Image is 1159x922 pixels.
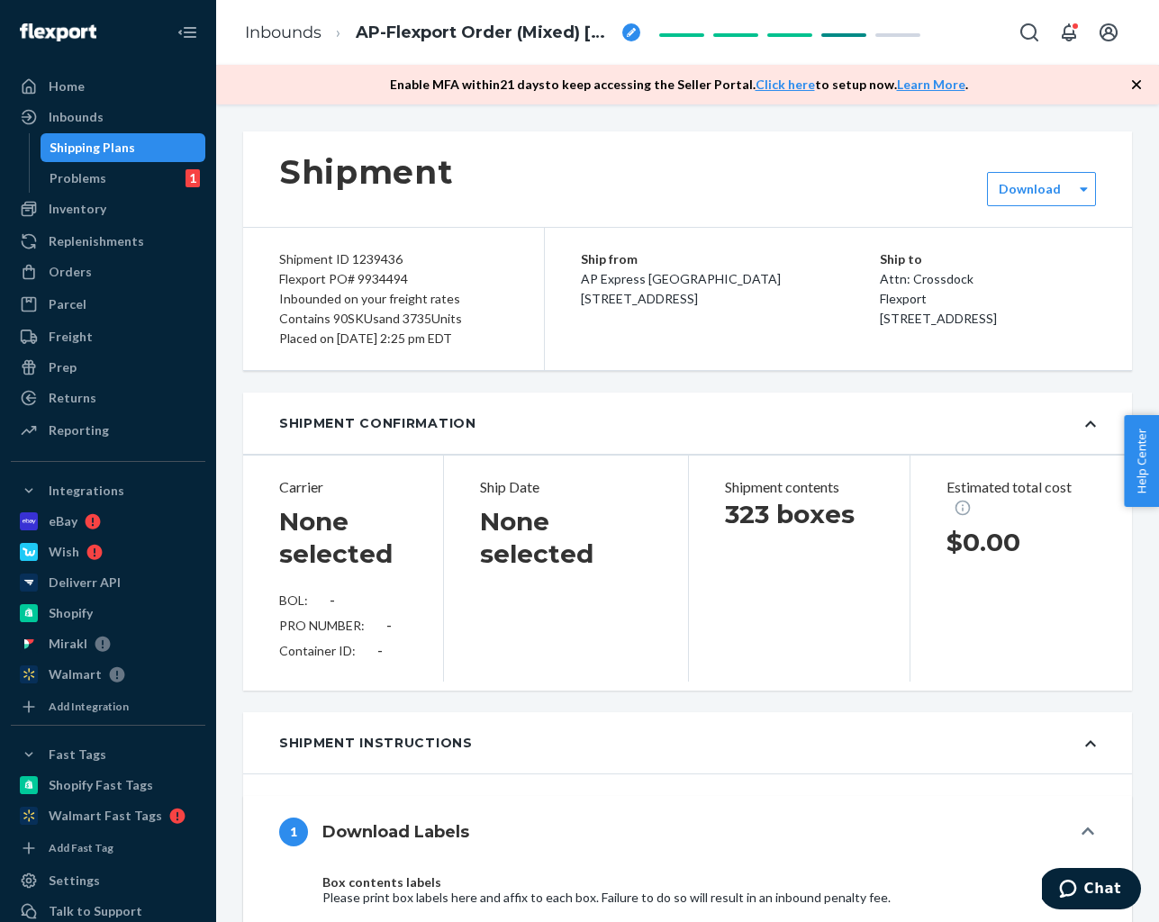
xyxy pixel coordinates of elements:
[11,507,205,536] a: eBay
[279,592,407,610] div: BOL:
[49,807,162,825] div: Walmart Fast Tags
[322,889,1017,907] div: Please print box labels here and affix to each box. Failure to do so will result in an inbound pe...
[11,476,205,505] button: Integrations
[880,249,1096,269] p: Ship to
[11,322,205,351] a: Freight
[279,309,508,329] div: Contains 90 SKUs and 3735 Units
[279,153,453,191] h1: Shipment
[1124,415,1159,507] button: Help Center
[41,164,206,193] a: Problems1
[279,249,508,269] div: Shipment ID 1239436
[11,696,205,718] a: Add Integration
[49,358,77,376] div: Prep
[880,289,1096,309] p: Flexport
[20,23,96,41] img: Flexport logo
[11,538,205,566] a: Wish
[49,665,102,683] div: Walmart
[49,389,96,407] div: Returns
[49,200,106,218] div: Inventory
[49,108,104,126] div: Inbounds
[245,23,321,42] a: Inbounds
[169,14,205,50] button: Close Navigation
[330,592,335,610] div: -
[279,477,407,498] p: Carrier
[11,801,205,830] a: Walmart Fast Tags
[186,169,200,187] div: 1
[11,353,205,382] a: Prep
[11,568,205,597] a: Deliverr API
[279,505,407,570] h1: None selected
[480,477,651,498] p: Ship Date
[725,498,874,530] h1: 323 boxes
[581,249,880,269] p: Ship from
[50,139,135,157] div: Shipping Plans
[480,505,651,570] h1: None selected
[11,384,205,412] a: Returns
[11,227,205,256] a: Replenishments
[322,875,1017,889] h4: Box contents labels
[231,6,655,59] ol: breadcrumbs
[11,103,205,131] a: Inbounds
[49,421,109,439] div: Reporting
[49,746,106,764] div: Fast Tags
[880,269,1096,289] p: Attn: Crossdock
[11,866,205,895] a: Settings
[279,642,407,660] div: Container ID:
[1091,14,1127,50] button: Open account menu
[279,734,473,752] div: Shipment Instructions
[11,771,205,800] a: Shopify Fast Tags
[50,169,106,187] div: Problems
[279,818,308,846] div: 1
[11,72,205,101] a: Home
[49,840,113,855] div: Add Fast Tag
[279,617,407,635] div: PRO NUMBER:
[279,414,476,432] div: Shipment Confirmation
[11,740,205,769] button: Fast Tags
[49,699,129,714] div: Add Integration
[49,902,142,920] div: Talk to Support
[49,232,144,250] div: Replenishments
[49,872,100,890] div: Settings
[49,574,121,592] div: Deliverr API
[1042,868,1141,913] iframe: Opens a widget where you can chat to one of our agents
[279,269,508,289] div: Flexport PO# 9934494
[279,289,508,309] div: Inbounded on your freight rates
[11,258,205,286] a: Orders
[11,290,205,319] a: Parcel
[279,329,508,348] div: Placed on [DATE] 2:25 pm EDT
[11,629,205,658] a: Mirakl
[756,77,815,92] a: Click here
[1011,14,1047,50] button: Open Search Box
[11,194,205,223] a: Inventory
[49,482,124,500] div: Integrations
[390,76,968,94] p: Enable MFA within 21 days to keep accessing the Seller Portal. to setup now. .
[49,776,153,794] div: Shopify Fast Tags
[999,180,1061,198] label: Download
[243,796,1132,868] button: 1Download Labels
[725,477,874,498] p: Shipment contents
[377,642,383,660] div: -
[946,526,1096,558] h1: $0.00
[897,77,965,92] a: Learn More
[49,328,93,346] div: Freight
[49,512,77,530] div: eBay
[11,416,205,445] a: Reporting
[49,604,93,622] div: Shopify
[581,271,781,306] span: AP Express [GEOGRAPHIC_DATA] [STREET_ADDRESS]
[49,77,85,95] div: Home
[880,311,997,326] span: [STREET_ADDRESS]
[1051,14,1087,50] button: Open notifications
[11,599,205,628] a: Shopify
[356,22,615,45] span: AP-Flexport Order (Mixed) 9/12/25
[11,837,205,859] a: Add Fast Tag
[49,295,86,313] div: Parcel
[946,477,1096,519] p: Estimated total cost
[41,133,206,162] a: Shipping Plans
[49,635,87,653] div: Mirakl
[49,263,92,281] div: Orders
[11,660,205,689] a: Walmart
[322,820,469,844] h4: Download Labels
[386,617,392,635] div: -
